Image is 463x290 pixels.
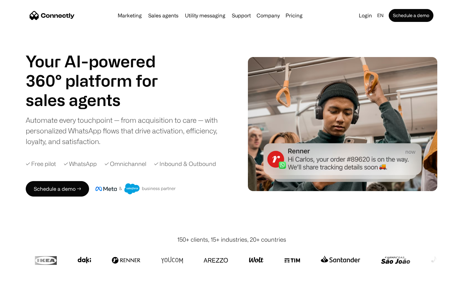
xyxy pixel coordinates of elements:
[104,159,146,168] div: ✓ Omnichannel
[229,13,253,18] a: Support
[26,90,174,110] h1: sales agents
[26,115,228,147] div: Automate every touchpoint — from acquisition to care — with personalized WhatsApp flows that driv...
[64,159,97,168] div: ✓ WhatsApp
[375,11,387,20] div: en
[95,183,176,194] img: Meta and Salesforce business partner badge.
[154,159,216,168] div: ✓ Inbound & Outbound
[26,181,89,197] a: Schedule a demo →
[177,235,286,244] div: 150+ clients, 15+ industries, 20+ countries
[146,13,181,18] a: Sales agents
[26,90,174,110] div: carousel
[6,278,39,288] aside: Language selected: English
[389,9,433,22] a: Schedule a demo
[182,13,228,18] a: Utility messaging
[26,52,174,90] h1: Your AI-powered 360° platform for
[26,159,56,168] div: ✓ Free pilot
[257,11,280,20] div: Company
[255,11,282,20] div: Company
[377,11,384,20] div: en
[30,11,75,20] a: home
[115,13,144,18] a: Marketing
[283,13,305,18] a: Pricing
[356,11,375,20] a: Login
[26,90,174,110] div: 1 of 4
[13,279,39,288] ul: Language list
